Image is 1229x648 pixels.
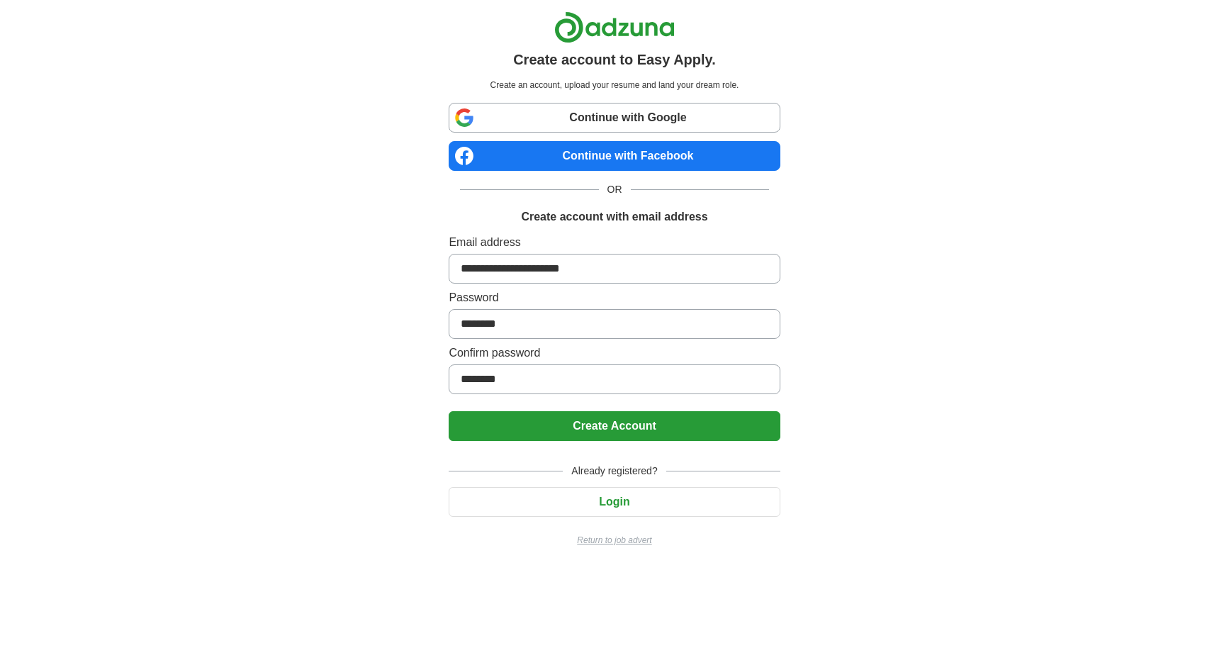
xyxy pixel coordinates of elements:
[449,496,780,508] a: Login
[513,49,716,70] h1: Create account to Easy Apply.
[449,234,780,251] label: Email address
[521,208,707,225] h1: Create account with email address
[449,345,780,362] label: Confirm password
[449,103,780,133] a: Continue with Google
[554,11,675,43] img: Adzuna logo
[449,411,780,441] button: Create Account
[563,464,666,479] span: Already registered?
[449,534,780,547] a: Return to job advert
[451,79,777,91] p: Create an account, upload your resume and land your dream role.
[449,487,780,517] button: Login
[449,141,780,171] a: Continue with Facebook
[449,289,780,306] label: Password
[599,182,631,197] span: OR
